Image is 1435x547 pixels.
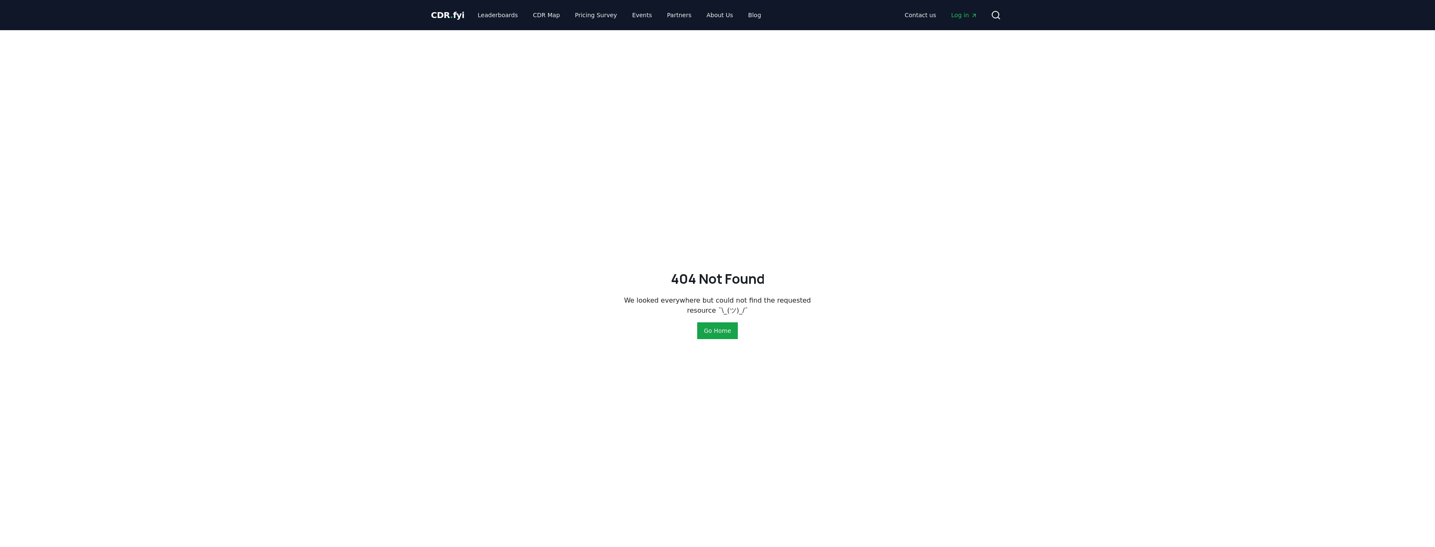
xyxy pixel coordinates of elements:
a: CDR Map [526,8,566,23]
a: Pricing Survey [568,8,623,23]
h2: 404 Not Found [671,269,765,289]
a: Events [626,8,659,23]
span: CDR fyi [431,10,465,20]
a: Blog [742,8,768,23]
nav: Main [898,8,984,23]
a: About Us [700,8,739,23]
a: Partners [660,8,698,23]
span: Log in [951,11,977,19]
p: We looked everywhere but could not find the requested resource ¯\_(ツ)_/¯ [624,296,812,316]
button: Go Home [697,322,738,339]
a: Leaderboards [471,8,525,23]
a: Log in [944,8,984,23]
a: Contact us [898,8,943,23]
a: CDR.fyi [431,9,465,21]
span: . [450,10,453,20]
nav: Main [471,8,768,23]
